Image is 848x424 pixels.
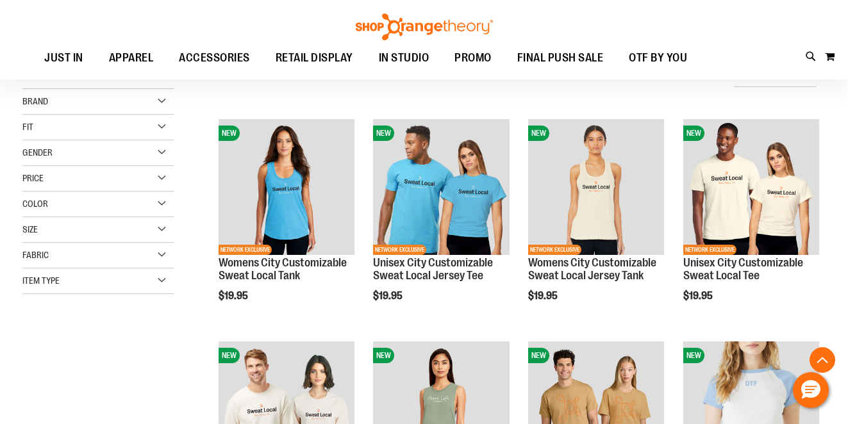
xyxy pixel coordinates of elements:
span: Gender [22,147,53,158]
div: product [367,113,515,334]
span: Brand [22,96,48,106]
span: NEW [373,126,394,141]
a: Unisex City Customizable Sweat Local Tee [683,256,803,282]
span: RETAIL DISPLAY [276,44,353,72]
span: $19.95 [528,290,560,302]
a: PROMO [442,44,504,73]
span: $19.95 [373,290,404,302]
span: ACCESSORIES [179,44,250,72]
a: Image of Unisex City Customizable Very Important TeeNEWNETWORK EXCLUSIVE [683,119,819,257]
a: Womens City Customizable Sweat Local Tank [219,256,347,282]
span: IN STUDIO [379,44,429,72]
span: Fit [22,122,33,132]
span: FINAL PUSH SALE [517,44,604,72]
a: ACCESSORIES [166,44,263,73]
button: Hello, have a question? Let’s chat. [793,372,829,408]
span: NETWORK EXCLUSIVE [219,245,272,255]
span: NEW [219,126,240,141]
span: NEW [373,348,394,363]
a: RETAIL DISPLAY [263,44,366,73]
span: Item Type [22,275,60,286]
img: City Customizable Jersey Racerback Tank [528,119,664,255]
span: Size [22,224,38,234]
span: $19.95 [219,290,250,302]
span: JUST IN [44,44,83,72]
img: Image of Unisex City Customizable Very Important Tee [683,119,819,255]
a: City Customizable Jersey Racerback TankNEWNETWORK EXCLUSIVE [528,119,664,257]
span: APPAREL [109,44,154,72]
a: City Customizable Perfect Racerback TankNEWNETWORK EXCLUSIVE [219,119,354,257]
span: NETWORK EXCLUSIVE [373,245,426,255]
a: IN STUDIO [366,44,442,73]
span: Price [22,173,44,183]
a: APPAREL [96,44,167,73]
div: product [212,113,361,334]
span: Color [22,199,48,209]
span: $19.95 [683,290,715,302]
span: NETWORK EXCLUSIVE [683,245,736,255]
span: NETWORK EXCLUSIVE [528,245,581,255]
a: Unisex City Customizable Fine Jersey TeeNEWNETWORK EXCLUSIVE [373,119,509,257]
a: FINAL PUSH SALE [504,44,617,73]
div: product [677,113,826,334]
span: NEW [683,126,704,141]
a: JUST IN [31,44,96,72]
span: OTF BY YOU [629,44,687,72]
img: City Customizable Perfect Racerback Tank [219,119,354,255]
span: NEW [219,348,240,363]
button: Back To Top [810,347,835,373]
img: Shop Orangetheory [354,13,495,40]
span: PROMO [454,44,492,72]
a: Womens City Customizable Sweat Local Jersey Tank [528,256,656,282]
span: Fabric [22,250,49,260]
div: product [522,113,670,334]
a: OTF BY YOU [616,44,700,73]
span: NEW [528,126,549,141]
span: NEW [683,348,704,363]
span: NEW [528,348,549,363]
img: Unisex City Customizable Fine Jersey Tee [373,119,509,255]
a: Unisex City Customizable Sweat Local Jersey Tee [373,256,493,282]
